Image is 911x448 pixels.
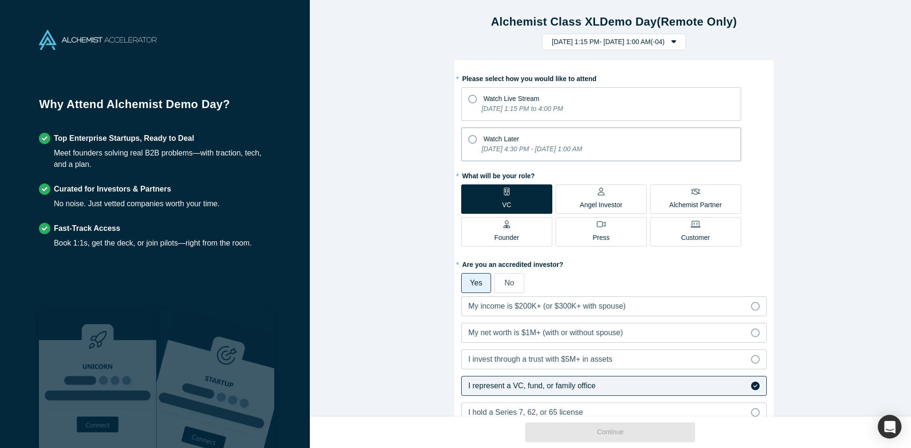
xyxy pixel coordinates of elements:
h1: Why Attend Alchemist Demo Day? [39,96,270,119]
label: Are you an accredited investor? [461,256,767,270]
p: VC [502,200,511,210]
strong: Alchemist Class XL Demo Day (Remote Only) [491,15,737,28]
strong: Curated for Investors & Partners [54,185,171,193]
label: What will be your role? [461,168,767,181]
button: [DATE] 1:15 PM- [DATE] 1:00 AM(-04) [542,34,686,50]
div: No noise. Just vetted companies worth your time. [54,198,220,210]
button: Continue [525,422,695,442]
p: Press [593,233,610,243]
p: Founder [494,233,519,243]
span: I represent a VC, fund, or family office [468,382,595,390]
strong: Fast-Track Access [54,224,120,232]
img: Alchemist Accelerator Logo [39,30,157,50]
i: [DATE] 4:30 PM - [DATE] 1:00 AM [482,145,582,153]
p: Alchemist Partner [669,200,722,210]
span: I hold a Series 7, 62, or 65 license [468,408,583,416]
div: Book 1:1s, get the deck, or join pilots—right from the room. [54,238,251,249]
span: I invest through a trust with $5M+ in assets [468,355,613,363]
img: Prism AI [157,308,274,448]
p: Angel Investor [580,200,623,210]
span: My net worth is $1M+ (with or without spouse) [468,329,623,337]
span: Watch Later [483,135,519,143]
i: [DATE] 1:15 PM to 4:00 PM [482,105,563,112]
span: My income is $200K+ (or $300K+ with spouse) [468,302,626,310]
strong: Top Enterprise Startups, Ready to Deal [54,134,194,142]
p: Customer [681,233,710,243]
span: No [504,279,514,287]
div: Meet founders solving real B2B problems—with traction, tech, and a plan. [54,147,270,170]
label: Please select how you would like to attend [461,71,767,84]
span: Watch Live Stream [483,95,539,102]
img: Robust Technologies [39,308,157,448]
span: Yes [470,279,482,287]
